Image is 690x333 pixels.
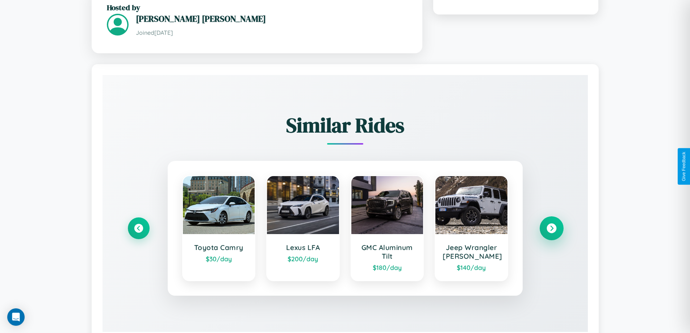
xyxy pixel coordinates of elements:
div: $ 140 /day [443,263,500,271]
p: Joined [DATE] [136,28,407,38]
a: GMC Aluminum Tilt$180/day [351,175,424,281]
div: $ 200 /day [274,255,332,263]
a: Toyota Camry$30/day [182,175,256,281]
h3: Jeep Wrangler [PERSON_NAME] [443,243,500,261]
a: Lexus LFA$200/day [266,175,340,281]
h3: Lexus LFA [274,243,332,252]
div: Open Intercom Messenger [7,308,25,326]
h2: Similar Rides [128,111,563,139]
div: $ 30 /day [190,255,248,263]
h3: [PERSON_NAME] [PERSON_NAME] [136,13,407,25]
a: Jeep Wrangler [PERSON_NAME]$140/day [435,175,508,281]
h3: Toyota Camry [190,243,248,252]
div: Give Feedback [681,152,686,181]
div: $ 180 /day [359,263,416,271]
h3: GMC Aluminum Tilt [359,243,416,261]
h2: Hosted by [107,2,407,13]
